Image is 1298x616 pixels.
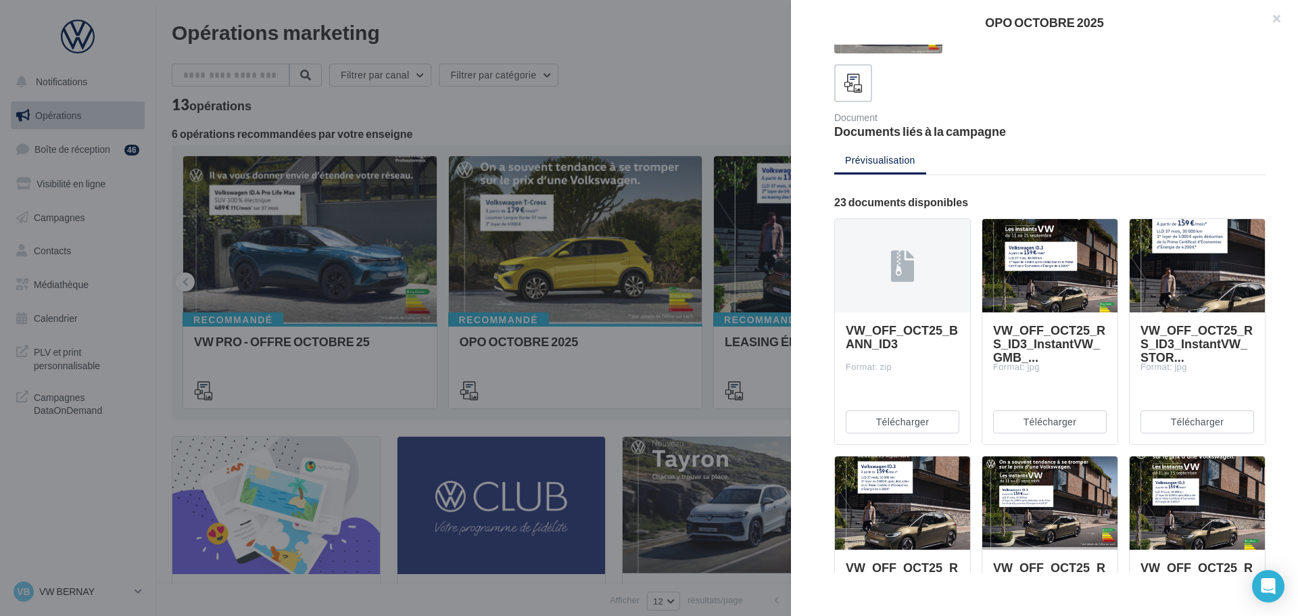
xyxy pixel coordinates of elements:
span: VW_OFF_OCT25_RS_ID3_InstantVW_INST... [846,560,958,602]
div: Format: jpg [1140,361,1254,373]
div: Format: zip [846,361,959,373]
div: Documents liés à la campagne [834,125,1044,137]
span: VW_OFF_OCT25_BANN_ID3 [846,323,958,351]
span: VW_OFF_OCT25_RS_ID3_InstantVW_GMB [993,560,1105,602]
span: VW_OFF_OCT25_RS_ID3_InstantVW_CARR... [1140,560,1253,602]
button: Télécharger [1140,410,1254,433]
div: Document [834,113,1044,122]
button: Télécharger [993,410,1107,433]
div: Format: jpg [993,361,1107,373]
div: Open Intercom Messenger [1252,570,1284,602]
span: VW_OFF_OCT25_RS_ID3_InstantVW_STOR... [1140,323,1253,364]
div: OPO OCTOBRE 2025 [813,16,1276,28]
div: 23 documents disponibles [834,197,1266,208]
button: Télécharger [846,410,959,433]
span: VW_OFF_OCT25_RS_ID3_InstantVW_GMB_... [993,323,1105,364]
